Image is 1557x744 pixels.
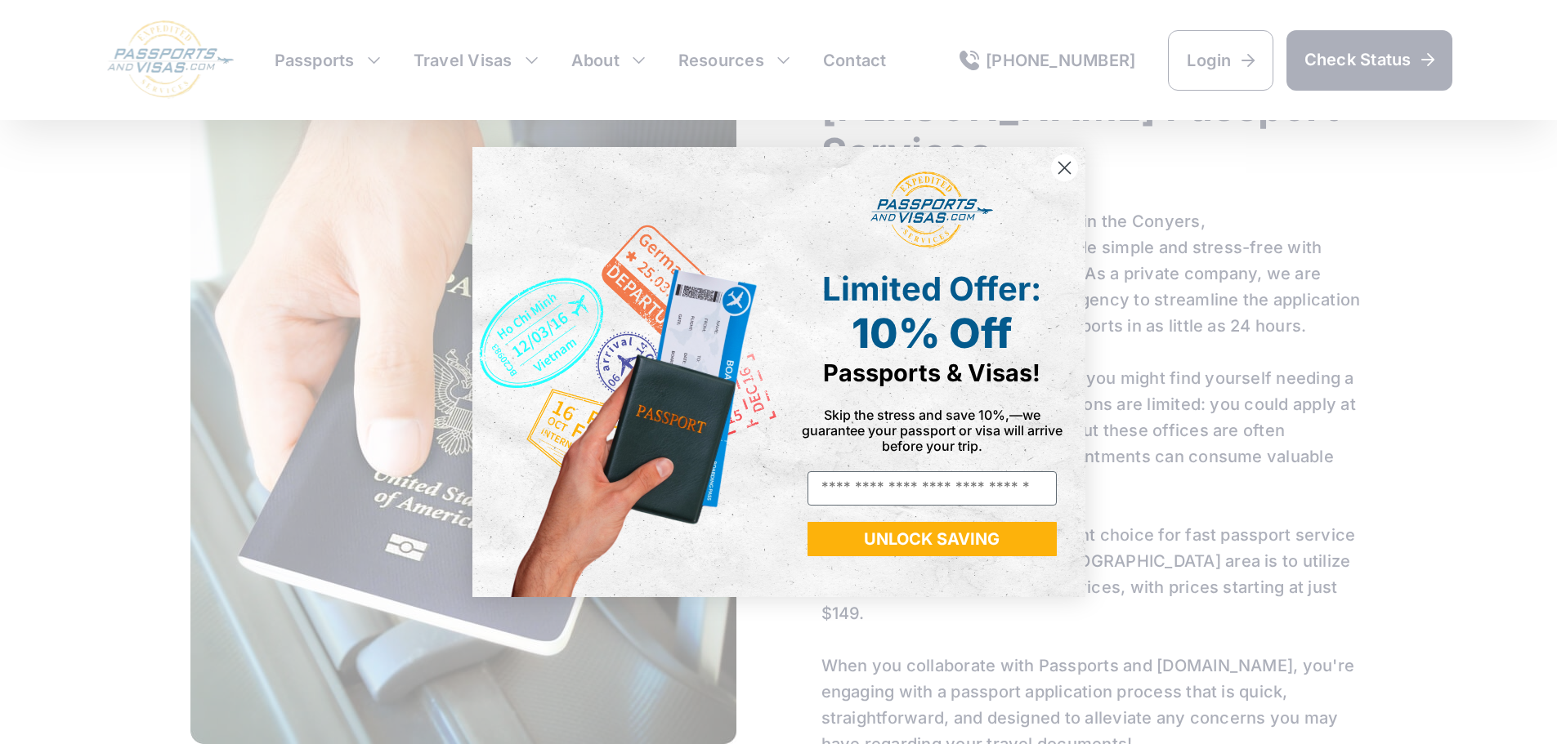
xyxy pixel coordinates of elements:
button: Close dialog [1050,154,1079,182]
span: Passports & Visas! [823,359,1040,387]
span: Limited Offer: [822,269,1041,309]
span: 10% Off [852,309,1012,358]
span: Skip the stress and save 10%,—we guarantee your passport or visa will arrive before your trip. [802,407,1063,454]
button: UNLOCK SAVING [808,522,1057,556]
img: de9cda0d-0715-46ca-9a25-073762a91ba7.png [472,147,779,596]
img: passports and visas [870,172,993,248]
